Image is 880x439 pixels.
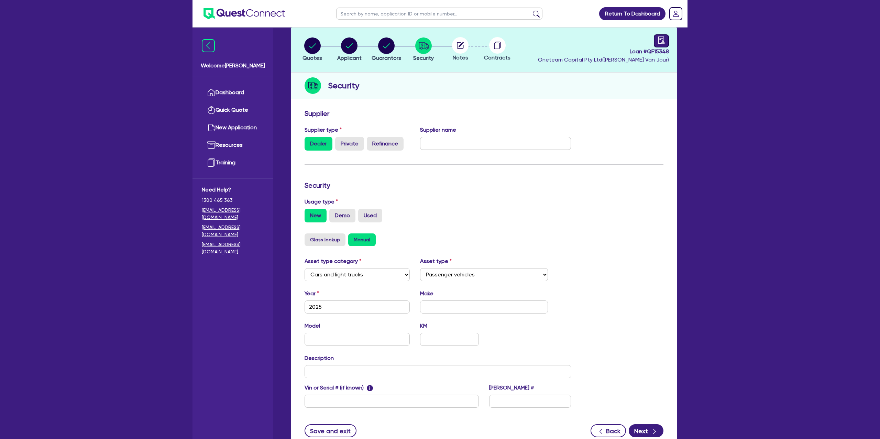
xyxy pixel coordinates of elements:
a: Dropdown toggle [667,5,685,23]
label: [PERSON_NAME] # [489,384,534,392]
button: Next [629,424,663,437]
label: Supplier type [305,126,342,134]
h3: Supplier [305,109,663,118]
label: Refinance [367,137,404,151]
a: Return To Dashboard [599,7,665,20]
img: resources [207,141,216,149]
button: Manual [348,233,376,246]
a: Resources [202,136,264,154]
img: training [207,158,216,167]
span: Need Help? [202,186,264,194]
label: New [305,209,327,222]
button: Quotes [302,37,322,63]
a: Quick Quote [202,101,264,119]
a: [EMAIL_ADDRESS][DOMAIN_NAME] [202,224,264,238]
span: Loan # QF15348 [538,47,669,56]
span: Oneteam Capital Pty Ltd ( [PERSON_NAME] Van Jour ) [538,56,669,63]
span: Security [413,55,434,61]
h2: Security [328,79,359,92]
label: Supplier name [420,126,456,134]
a: [EMAIL_ADDRESS][DOMAIN_NAME] [202,241,264,255]
label: Description [305,354,334,362]
img: icon-menu-close [202,39,215,52]
button: Glass lookup [305,233,345,246]
label: Used [358,209,382,222]
span: Applicant [337,55,362,61]
a: Training [202,154,264,172]
img: quest-connect-logo-blue [203,8,285,19]
a: Dashboard [202,84,264,101]
img: step-icon [305,77,321,94]
label: Demo [329,209,355,222]
span: Guarantors [372,55,401,61]
input: Search by name, application ID or mobile number... [336,8,542,20]
h3: Security [305,181,663,189]
button: Applicant [337,37,362,63]
label: Dealer [305,137,332,151]
a: [EMAIL_ADDRESS][DOMAIN_NAME] [202,207,264,221]
img: new-application [207,123,216,132]
label: Vin or Serial # (if known) [305,384,373,392]
span: 1300 465 363 [202,197,264,204]
span: Contracts [484,54,510,61]
button: Guarantors [371,37,401,63]
img: quick-quote [207,106,216,114]
label: Asset type category [305,257,361,265]
label: Asset type [420,257,452,265]
label: Make [420,289,433,298]
span: audit [658,36,665,44]
a: audit [654,34,669,47]
span: Notes [453,54,468,61]
a: New Application [202,119,264,136]
label: Private [335,137,364,151]
button: Back [591,424,626,437]
label: Usage type [305,198,338,206]
span: Welcome [PERSON_NAME] [201,62,265,70]
label: KM [420,322,427,330]
label: Model [305,322,320,330]
span: i [367,385,373,391]
label: Year [305,289,319,298]
span: Quotes [302,55,322,61]
button: Save and exit [305,424,356,437]
button: Security [413,37,434,63]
